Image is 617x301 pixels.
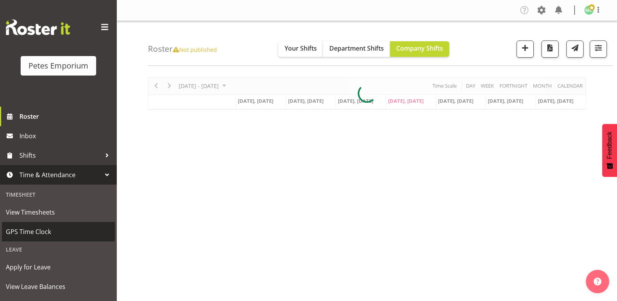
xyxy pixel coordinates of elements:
[19,111,113,122] span: Roster
[148,44,217,53] h4: Roster
[396,44,443,53] span: Company Shifts
[173,46,217,53] span: Not published
[2,257,115,277] a: Apply for Leave
[323,41,390,57] button: Department Shifts
[2,222,115,241] a: GPS Time Clock
[329,44,384,53] span: Department Shifts
[6,281,111,292] span: View Leave Balances
[594,278,601,285] img: help-xxl-2.png
[517,40,534,58] button: Add a new shift
[19,150,101,161] span: Shifts
[28,60,88,72] div: Petes Emporium
[19,169,101,181] span: Time & Attendance
[19,130,113,142] span: Inbox
[2,187,115,202] div: Timesheet
[2,241,115,257] div: Leave
[2,202,115,222] a: View Timesheets
[602,124,617,177] button: Feedback - Show survey
[584,5,594,15] img: melissa-cowen2635.jpg
[606,132,613,159] span: Feedback
[278,41,323,57] button: Your Shifts
[541,40,559,58] button: Download a PDF of the roster according to the set date range.
[566,40,584,58] button: Send a list of all shifts for the selected filtered period to all rostered employees.
[6,261,111,273] span: Apply for Leave
[590,40,607,58] button: Filter Shifts
[285,44,317,53] span: Your Shifts
[6,19,70,35] img: Rosterit website logo
[6,206,111,218] span: View Timesheets
[6,226,111,238] span: GPS Time Clock
[2,277,115,296] a: View Leave Balances
[390,41,449,57] button: Company Shifts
